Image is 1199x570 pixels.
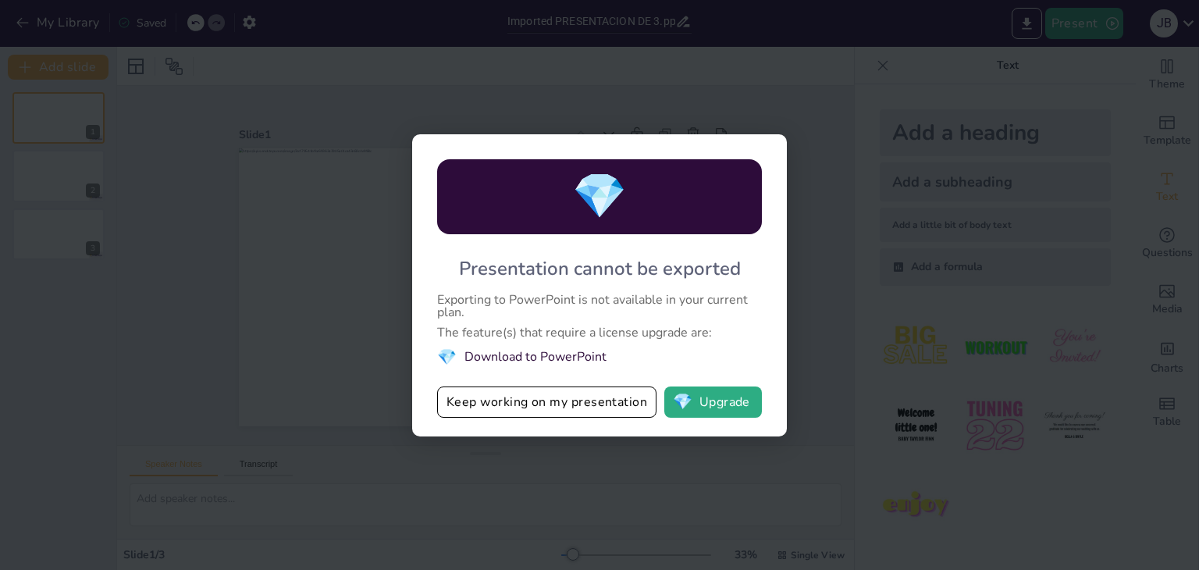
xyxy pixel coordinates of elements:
span: diamond [673,394,692,410]
span: diamond [572,166,627,226]
span: diamond [437,347,457,368]
li: Download to PowerPoint [437,347,762,368]
button: Keep working on my presentation [437,387,656,418]
div: Exporting to PowerPoint is not available in your current plan. [437,294,762,319]
div: Presentation cannot be exported [459,256,741,281]
button: diamondUpgrade [664,387,762,418]
div: The feature(s) that require a license upgrade are: [437,326,762,339]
